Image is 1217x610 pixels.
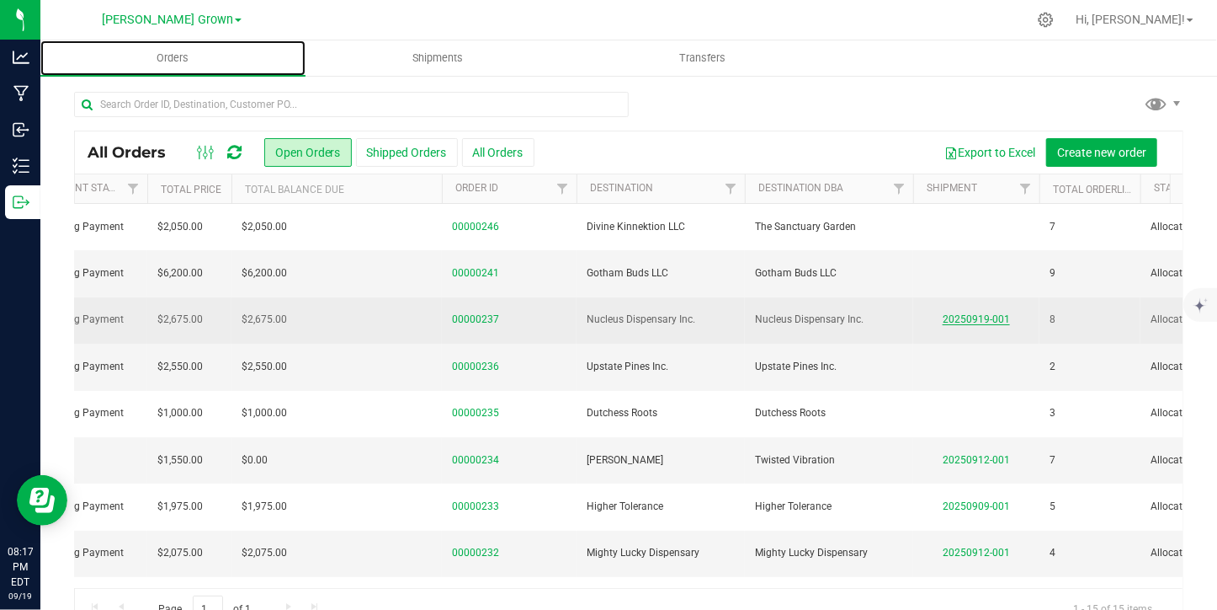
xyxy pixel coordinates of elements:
span: Mighty Lucky Dispensary [587,545,735,561]
div: Manage settings [1035,12,1056,28]
span: Nucleus Dispensary Inc. [755,312,903,328]
span: Awaiting Payment [40,219,137,235]
span: $1,975.00 [242,499,287,515]
span: $6,200.00 [157,265,203,281]
a: 00000232 [452,545,499,561]
span: Hi, [PERSON_NAME]! [1076,13,1185,26]
span: Orders [134,51,211,66]
span: Dutchess Roots [755,405,903,421]
span: Awaiting Payment [40,545,137,561]
span: 5 [1050,499,1055,515]
span: The Sanctuary Garden [755,219,903,235]
a: 00000241 [452,265,499,281]
inline-svg: Inbound [13,121,29,138]
a: 00000235 [452,405,499,421]
span: $6,200.00 [242,265,287,281]
span: 2 [1050,359,1055,375]
th: Total Balance Due [231,174,442,204]
span: $1,975.00 [157,499,203,515]
button: Open Orders [264,138,352,167]
input: Search Order ID, Destination, Customer PO... [74,92,629,117]
inline-svg: Manufacturing [13,85,29,102]
a: 20250912-001 [943,454,1010,466]
span: $2,050.00 [242,219,287,235]
inline-svg: Inventory [13,158,29,174]
span: Transfers [656,51,748,66]
iframe: Resource center [17,475,67,526]
span: 7 [1050,452,1055,468]
a: Total Orderlines [1053,184,1144,195]
span: $1,550.00 [157,452,203,468]
a: Destination [590,182,653,194]
span: Awaiting Payment [40,359,137,375]
span: Divine Kinnektion LLC [587,219,735,235]
span: Paid [40,452,137,468]
a: Shipment [927,182,977,194]
span: Higher Tolerance [755,499,903,515]
a: 00000233 [452,499,499,515]
a: 20250909-001 [943,500,1010,512]
span: Upstate Pines Inc. [587,359,735,375]
a: 00000246 [452,219,499,235]
span: $0.00 [242,452,268,468]
span: [PERSON_NAME] Grown [102,13,233,27]
a: Transfers [570,40,835,76]
span: Higher Tolerance [587,499,735,515]
p: 09/19 [8,590,33,602]
span: $1,000.00 [157,405,203,421]
span: 9 [1050,265,1055,281]
a: 00000236 [452,359,499,375]
a: Order ID [455,182,498,194]
span: $2,075.00 [242,545,287,561]
span: Awaiting Payment [40,265,137,281]
a: Status [1154,182,1190,194]
span: Shipments [390,51,486,66]
a: Filter [120,174,147,203]
span: $2,550.00 [157,359,203,375]
a: Payment Status [43,182,127,194]
button: Shipped Orders [356,138,458,167]
a: Filter [717,174,745,203]
a: Filter [1012,174,1039,203]
span: $2,075.00 [157,545,203,561]
button: Export to Excel [933,138,1046,167]
span: $2,675.00 [157,312,203,328]
span: $2,050.00 [157,219,203,235]
span: 8 [1050,312,1055,328]
a: Filter [549,174,577,203]
span: $2,675.00 [242,312,287,328]
span: Upstate Pines Inc. [755,359,903,375]
span: Dutchess Roots [587,405,735,421]
span: Mighty Lucky Dispensary [755,545,903,561]
inline-svg: Outbound [13,194,29,211]
a: Filter [885,174,913,203]
span: [PERSON_NAME] [587,452,735,468]
span: All Orders [88,143,183,162]
a: Shipments [306,40,571,76]
span: $1,000.00 [242,405,287,421]
span: Nucleus Dispensary Inc. [587,312,735,328]
a: Destination DBA [758,182,843,194]
span: Awaiting Payment [40,405,137,421]
a: 00000237 [452,312,499,328]
span: Awaiting Payment [40,312,137,328]
a: 00000234 [452,452,499,468]
a: 20250912-001 [943,547,1010,559]
span: Twisted Vibration [755,452,903,468]
a: 20250919-001 [943,313,1010,325]
a: Orders [40,40,306,76]
button: Create new order [1046,138,1157,167]
span: 4 [1050,545,1055,561]
p: 08:17 PM EDT [8,544,33,590]
span: 3 [1050,405,1055,421]
span: 7 [1050,219,1055,235]
span: Gotham Buds LLC [587,265,735,281]
span: Awaiting Payment [40,499,137,515]
span: $2,550.00 [242,359,287,375]
a: Total Price [161,184,221,195]
span: Create new order [1057,146,1146,159]
button: All Orders [462,138,534,167]
inline-svg: Analytics [13,49,29,66]
span: Gotham Buds LLC [755,265,903,281]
